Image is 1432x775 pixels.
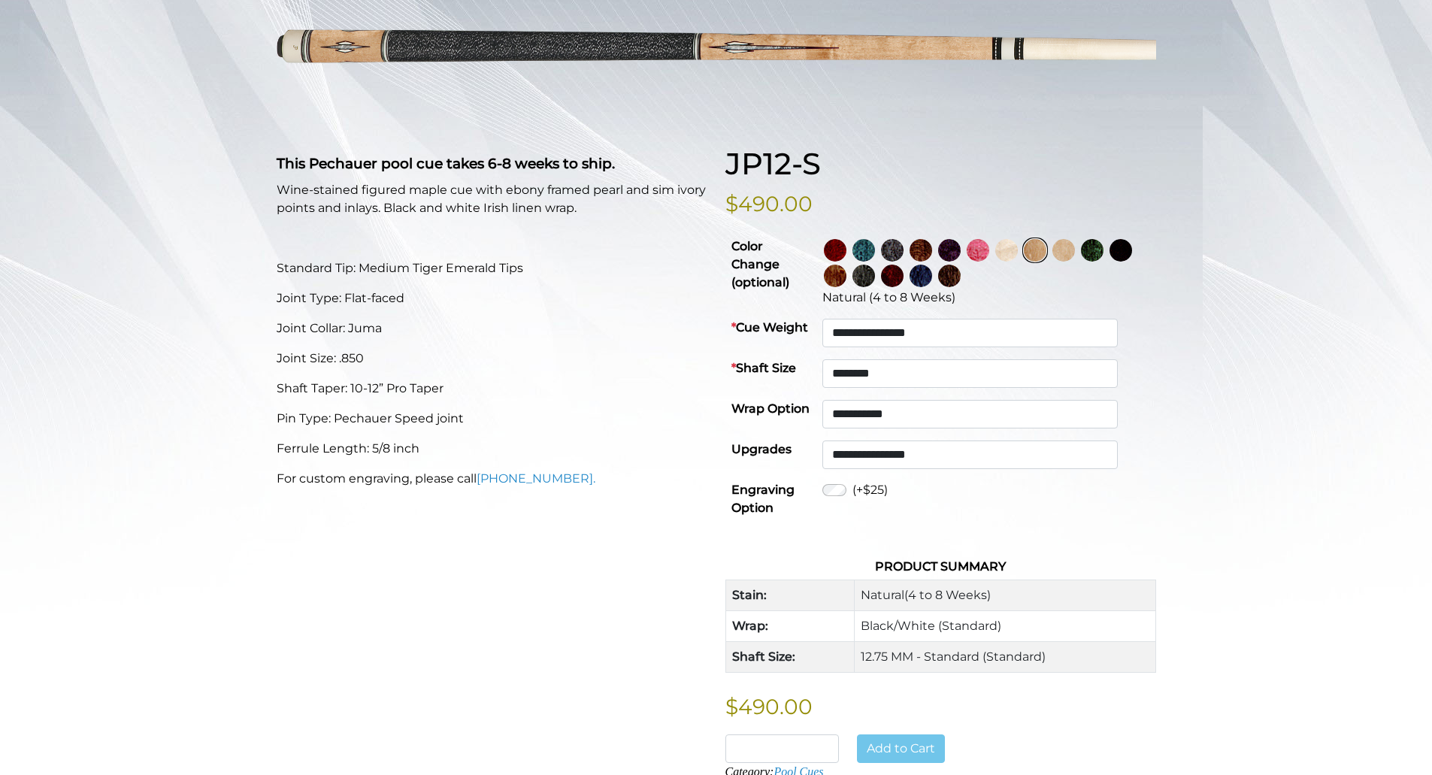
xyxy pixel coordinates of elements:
[277,380,707,398] p: Shaft Taper: 10-12” Pro Taper
[881,239,904,262] img: Smoke
[731,239,789,289] strong: Color Change (optional)
[824,265,846,287] img: Chestnut
[855,642,1155,673] td: 12.75 MM - Standard (Standard)
[855,611,1155,642] td: Black/White (Standard)
[732,588,767,602] strong: Stain:
[855,580,1155,611] td: Natural
[910,239,932,262] img: Rose
[910,265,932,287] img: Blue
[277,181,707,217] p: Wine-stained figured maple cue with ebony framed pearl and sim ivory points and inlays. Black and...
[822,289,1150,307] div: Natural (4 to 8 Weeks)
[277,155,615,172] strong: This Pechauer pool cue takes 6-8 weeks to ship.
[731,320,808,335] strong: Cue Weight
[852,265,875,287] img: Carbon
[875,559,1006,574] strong: Product Summary
[725,191,813,216] bdi: $490.00
[731,483,795,515] strong: Engraving Option
[477,471,595,486] a: [PHONE_NUMBER].
[938,265,961,287] img: Black Palm
[938,239,961,262] img: Purple
[881,265,904,287] img: Burgundy
[852,481,888,499] label: (+$25)
[277,259,707,277] p: Standard Tip: Medium Tiger Emerald Tips
[1110,239,1132,262] img: Ebony
[725,694,813,719] bdi: $490.00
[732,649,795,664] strong: Shaft Size:
[1024,239,1046,262] img: Natural
[967,239,989,262] img: Pink
[277,289,707,307] p: Joint Type: Flat-faced
[1081,239,1104,262] img: Green
[904,588,991,602] span: (4 to 8 Weeks)
[824,239,846,262] img: Wine
[731,442,792,456] strong: Upgrades
[1052,239,1075,262] img: Light Natural
[277,410,707,428] p: Pin Type: Pechauer Speed joint
[725,146,1156,182] h1: JP12-S
[995,239,1018,262] img: No Stain
[277,440,707,458] p: Ferrule Length: 5/8 inch
[852,239,875,262] img: Turquoise
[277,350,707,368] p: Joint Size: .850
[277,319,707,338] p: Joint Collar: Juma
[277,470,707,488] p: For custom engraving, please call
[731,401,810,416] strong: Wrap Option
[732,619,768,633] strong: Wrap:
[731,361,796,375] strong: Shaft Size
